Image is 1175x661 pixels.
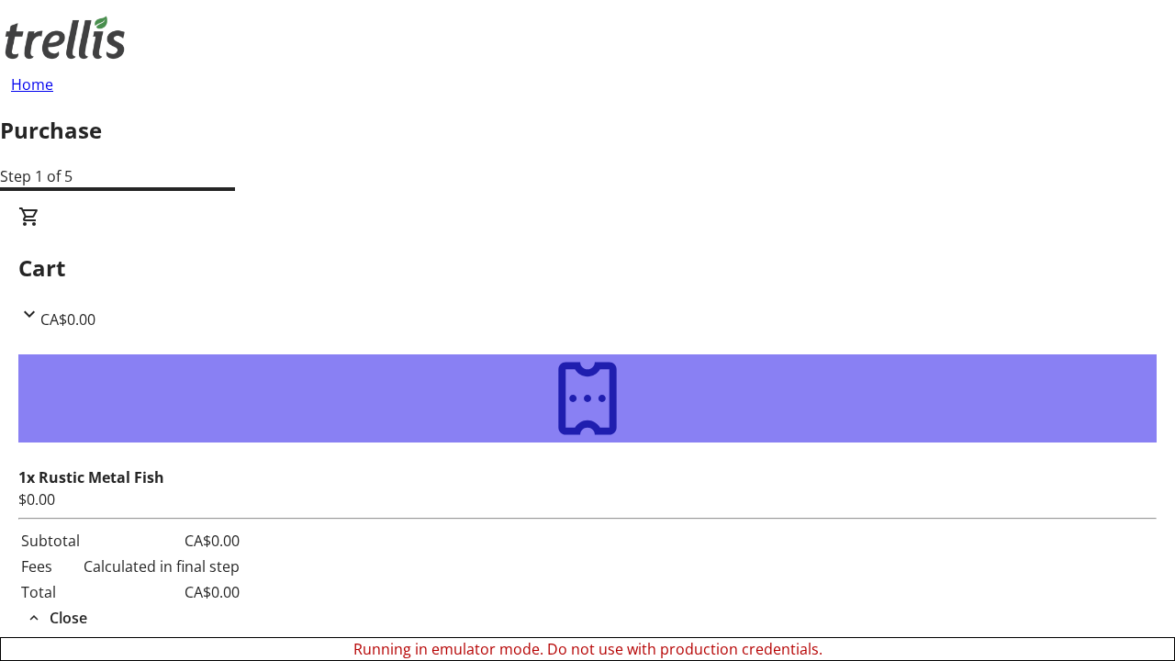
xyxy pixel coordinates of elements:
[20,555,81,578] td: Fees
[50,607,87,629] span: Close
[83,580,241,604] td: CA$0.00
[40,309,95,330] span: CA$0.00
[18,252,1157,285] h2: Cart
[83,529,241,553] td: CA$0.00
[18,206,1157,330] div: CartCA$0.00
[18,467,164,487] strong: 1x Rustic Metal Fish
[18,488,1157,510] div: $0.00
[20,529,81,553] td: Subtotal
[18,330,1157,630] div: CartCA$0.00
[83,555,241,578] td: Calculated in final step
[18,607,95,629] button: Close
[20,580,81,604] td: Total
